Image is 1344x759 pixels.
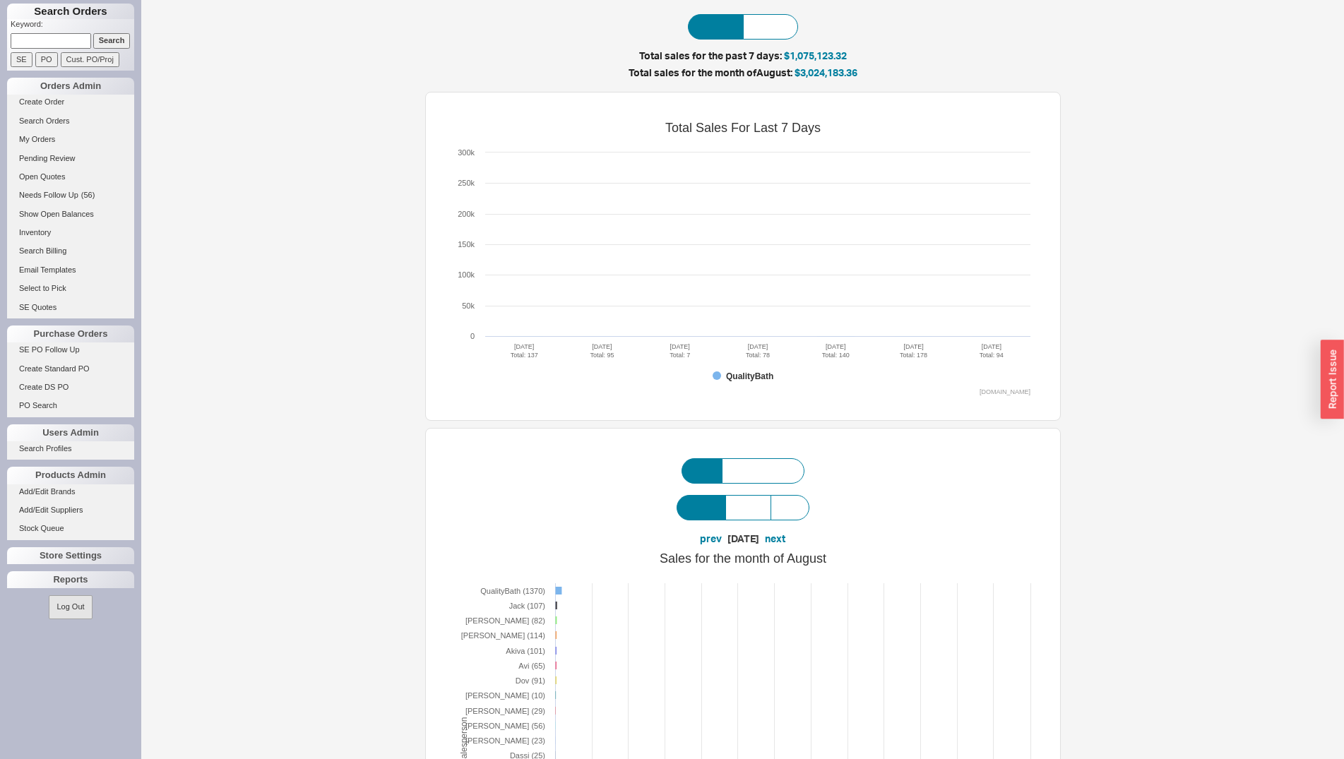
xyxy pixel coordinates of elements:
a: Show Open Balances [7,207,134,222]
span: Monthly [686,502,718,513]
span: ( 56 ) [81,191,95,199]
text: [DOMAIN_NAME] [980,388,1030,395]
tspan: Dov (91) [516,676,545,685]
div: Reports [7,571,134,588]
a: Create DS PO [7,380,134,395]
tspan: [DATE] [903,343,923,350]
span: Weekly [735,502,763,513]
a: Search Orders [7,114,134,129]
tspan: [PERSON_NAME] (10) [465,691,545,700]
tspan: [DATE] [592,343,612,350]
tspan: [PERSON_NAME] (23) [465,736,545,745]
tspan: [DATE] [826,343,845,350]
span: $3,024,183.36 [795,66,857,78]
a: Open Quotes [7,169,134,184]
span: $1,075,123.32 [784,49,847,61]
text: 100k [458,270,475,279]
a: Email Templates [7,263,134,277]
tspan: Total: 95 [590,352,614,359]
a: Create Order [7,95,134,109]
div: Users Admin [7,424,134,441]
text: 50k [462,301,475,310]
a: My Orders [7,132,134,147]
tspan: Avi (65) [518,662,545,670]
input: Search [93,33,131,48]
text: 0 [470,332,475,340]
span: HS Sales [752,21,787,32]
tspan: Total: 140 [822,352,850,359]
button: next [765,532,785,546]
input: PO [35,52,58,67]
a: Select to Pick [7,281,134,296]
tspan: [PERSON_NAME] (56) [465,722,545,730]
tspan: Total: 7 [670,352,690,359]
button: prev [700,532,722,546]
p: Keyword: [11,19,134,33]
span: QB Sales [699,21,735,32]
tspan: Jack (107) [509,602,545,610]
tspan: [PERSON_NAME] (82) [465,616,545,625]
span: Sales [691,465,713,477]
a: Search Profiles [7,441,134,456]
text: 300k [458,148,475,157]
tspan: [DATE] [670,343,690,350]
tspan: Total Sales For Last 7 Days [665,121,821,135]
button: Log Out [49,595,92,618]
tspan: [DATE] [514,343,534,350]
tspan: Total: 94 [980,352,1004,359]
h1: Search Orders [7,4,134,19]
span: Pending Review [19,154,76,162]
div: Store Settings [7,547,134,564]
div: Products Admin [7,467,134,484]
tspan: QualityBath [726,371,773,381]
a: Add/Edit Brands [7,484,134,499]
a: Create Standard PO [7,361,134,376]
tspan: Sales for the month of August [660,551,826,566]
a: Pending Review [7,151,134,166]
h5: Total sales for the month of August : [298,68,1188,78]
div: Purchase Orders [7,325,134,342]
div: Orders Admin [7,78,134,95]
tspan: Total: 137 [511,352,538,359]
a: SE Quotes [7,300,134,315]
h5: Total sales for the past 7 days: [298,51,1188,61]
tspan: QualityBath (1370) [480,587,545,595]
span: Daily [781,502,800,513]
a: SE PO Follow Up [7,342,134,357]
tspan: [DATE] [748,343,768,350]
text: 250k [458,179,475,187]
a: Needs Follow Up(56) [7,188,134,203]
tspan: [PERSON_NAME] (29) [465,707,545,715]
tspan: [DATE] [982,343,1001,350]
text: 200k [458,210,475,218]
input: SE [11,52,32,67]
span: Needs Follow Up [19,191,78,199]
div: [DATE] [727,532,759,546]
a: Stock Queue [7,521,134,536]
input: Cust. PO/Proj [61,52,119,67]
a: Inventory [7,225,134,240]
span: Converted Sales [730,465,795,477]
text: 150k [458,240,475,249]
tspan: Akiva (101) [506,647,545,655]
a: Add/Edit Suppliers [7,503,134,518]
tspan: Total: 178 [900,352,927,359]
a: PO Search [7,398,134,413]
tspan: [PERSON_NAME] (114) [461,631,545,640]
a: Search Billing [7,244,134,258]
tspan: Total: 78 [746,352,770,359]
